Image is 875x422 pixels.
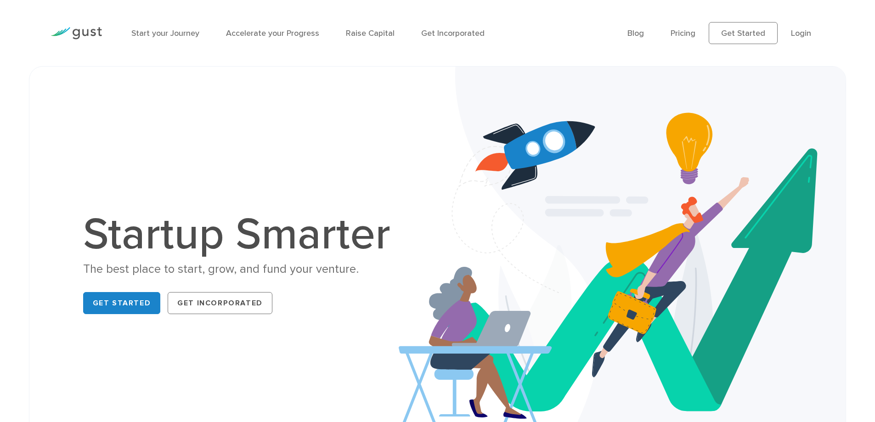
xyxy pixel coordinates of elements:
[709,22,778,44] a: Get Started
[83,261,400,277] div: The best place to start, grow, and fund your venture.
[346,28,395,38] a: Raise Capital
[83,292,161,314] a: Get Started
[51,27,102,39] img: Gust Logo
[421,28,485,38] a: Get Incorporated
[168,292,272,314] a: Get Incorporated
[83,213,400,257] h1: Startup Smarter
[627,28,644,38] a: Blog
[671,28,695,38] a: Pricing
[131,28,199,38] a: Start your Journey
[791,28,811,38] a: Login
[226,28,319,38] a: Accelerate your Progress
